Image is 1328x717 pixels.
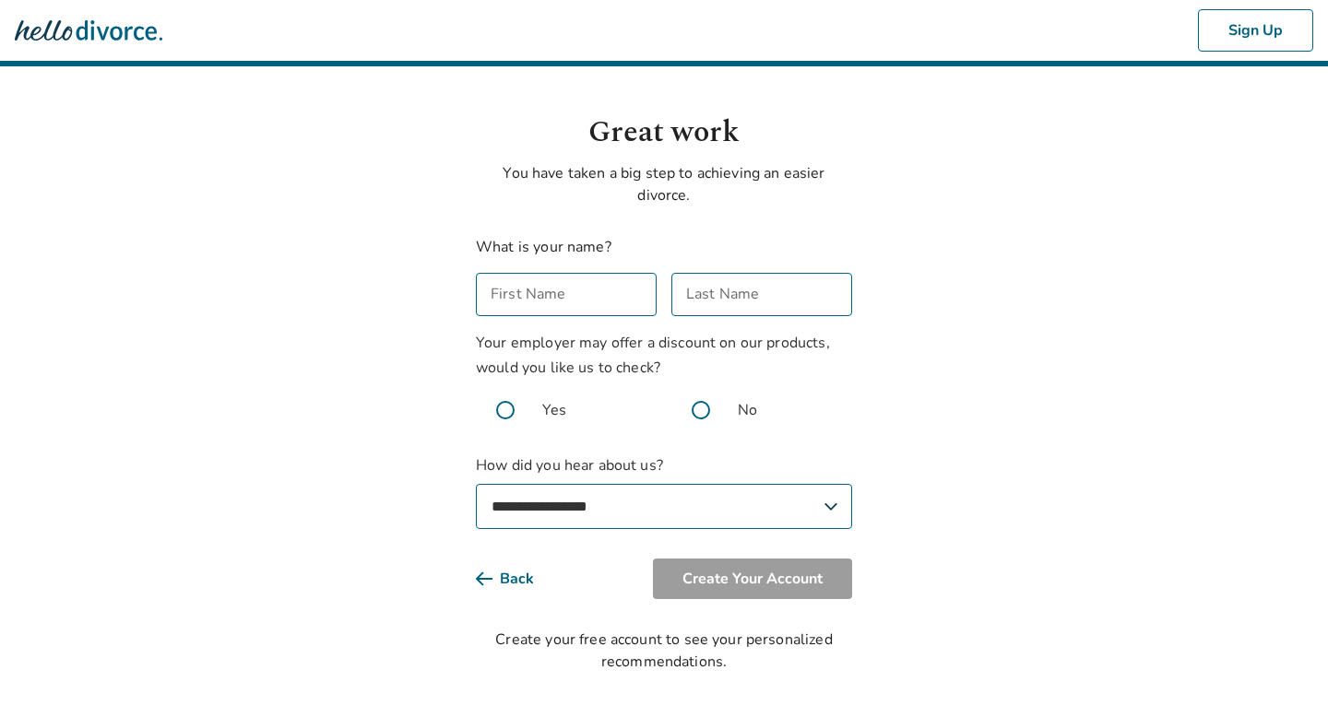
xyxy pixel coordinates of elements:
[15,12,162,49] img: Hello Divorce Logo
[476,111,852,155] h1: Great work
[1236,629,1328,717] iframe: Chat Widget
[542,399,566,421] span: Yes
[1198,9,1313,52] button: Sign Up
[476,162,852,206] p: You have taken a big step to achieving an easier divorce.
[476,629,852,673] div: Create your free account to see your personalized recommendations.
[738,399,757,421] span: No
[653,558,852,599] button: Create Your Account
[476,454,852,529] label: How did you hear about us?
[476,484,852,529] select: How did you hear about us?
[476,558,563,599] button: Back
[476,237,611,257] label: What is your name?
[476,333,830,378] span: Your employer may offer a discount on our products, would you like us to check?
